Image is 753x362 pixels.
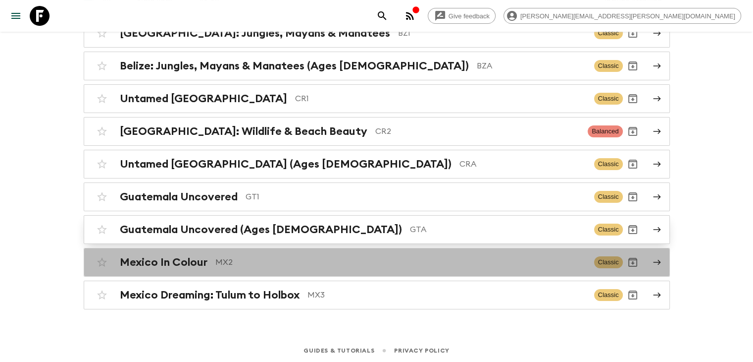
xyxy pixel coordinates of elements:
[120,289,300,302] h2: Mexico Dreaming: Tulum to Holbox
[594,224,623,236] span: Classic
[84,182,670,211] a: Guatemala UncoveredGT1ClassicArchive
[623,56,643,76] button: Archive
[120,256,207,269] h2: Mexico In Colour
[594,158,623,170] span: Classic
[84,84,670,113] a: Untamed [GEOGRAPHIC_DATA]CR1ClassicArchive
[120,92,287,105] h2: Untamed [GEOGRAPHIC_DATA]
[84,117,670,146] a: [GEOGRAPHIC_DATA]: Wildlife & Beach BeautyCR2BalancedArchive
[84,215,670,244] a: Guatemala Uncovered (Ages [DEMOGRAPHIC_DATA])GTAClassicArchive
[84,150,670,179] a: Untamed [GEOGRAPHIC_DATA] (Ages [DEMOGRAPHIC_DATA])CRAClassicArchive
[120,190,238,203] h2: Guatemala Uncovered
[623,23,643,43] button: Archive
[215,256,586,268] p: MX2
[84,281,670,309] a: Mexico Dreaming: Tulum to HolboxMX3ClassicArchive
[246,191,586,203] p: GT1
[120,27,390,40] h2: [GEOGRAPHIC_DATA]: Jungles, Mayans & Manatees
[623,285,643,305] button: Archive
[588,125,622,137] span: Balanced
[120,60,469,72] h2: Belize: Jungles, Mayans & Manatees (Ages [DEMOGRAPHIC_DATA])
[307,289,586,301] p: MX3
[120,125,367,138] h2: [GEOGRAPHIC_DATA]: Wildlife & Beach Beauty
[375,125,580,137] p: CR2
[515,12,741,20] span: [PERSON_NAME][EMAIL_ADDRESS][PERSON_NAME][DOMAIN_NAME]
[594,27,623,39] span: Classic
[443,12,495,20] span: Give feedback
[303,345,374,356] a: Guides & Tutorials
[623,220,643,240] button: Archive
[477,60,586,72] p: BZA
[594,60,623,72] span: Classic
[295,93,586,105] p: CR1
[6,6,26,26] button: menu
[594,289,623,301] span: Classic
[398,27,586,39] p: BZ1
[503,8,741,24] div: [PERSON_NAME][EMAIL_ADDRESS][PERSON_NAME][DOMAIN_NAME]
[623,252,643,272] button: Archive
[623,187,643,207] button: Archive
[394,345,449,356] a: Privacy Policy
[84,19,670,48] a: [GEOGRAPHIC_DATA]: Jungles, Mayans & ManateesBZ1ClassicArchive
[594,191,623,203] span: Classic
[120,223,402,236] h2: Guatemala Uncovered (Ages [DEMOGRAPHIC_DATA])
[459,158,586,170] p: CRA
[428,8,496,24] a: Give feedback
[84,52,670,80] a: Belize: Jungles, Mayans & Manatees (Ages [DEMOGRAPHIC_DATA])BZAClassicArchive
[410,224,586,236] p: GTA
[372,6,392,26] button: search adventures
[623,121,643,141] button: Archive
[120,158,452,171] h2: Untamed [GEOGRAPHIC_DATA] (Ages [DEMOGRAPHIC_DATA])
[623,89,643,109] button: Archive
[594,256,623,268] span: Classic
[594,93,623,105] span: Classic
[84,248,670,277] a: Mexico In ColourMX2ClassicArchive
[623,154,643,174] button: Archive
